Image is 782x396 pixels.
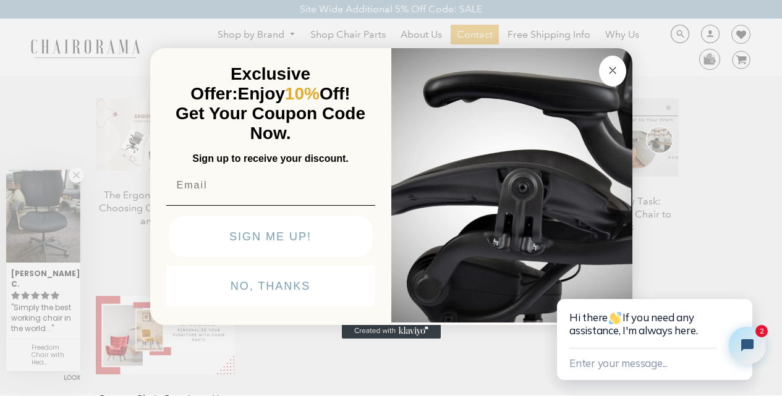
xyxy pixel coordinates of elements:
[391,46,632,322] img: 92d77583-a095-41f6-84e7-858462e0427a.jpeg
[166,205,375,206] img: underline
[176,104,365,143] span: Get Your Coupon Code Now.
[342,324,441,339] a: Created with Klaviyo - opens in a new tab
[545,261,782,396] iframe: Tidio Chat
[190,64,310,103] span: Exclusive Offer:
[599,56,626,86] button: Close dialog
[285,84,320,103] span: 10%
[192,153,348,164] span: Sign up to receive your discount.
[238,84,351,103] span: Enjoy Off!
[166,173,375,198] input: Email
[166,266,375,306] button: NO, THANKS
[169,216,373,257] button: SIGN ME UP!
